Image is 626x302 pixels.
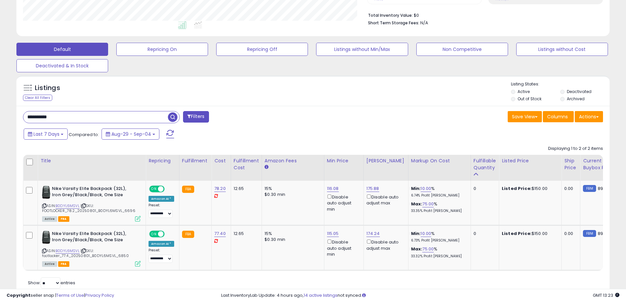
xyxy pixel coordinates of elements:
div: 0 [474,186,494,192]
a: 77.40 [214,230,226,237]
button: Repricing On [116,43,208,56]
b: Min: [411,230,421,237]
a: 14 active listings [304,292,337,298]
a: Terms of Use [56,292,84,298]
small: FBM [583,230,596,237]
div: Preset: [149,203,174,218]
label: Deactivated [567,89,591,94]
div: Displaying 1 to 2 of 2 items [548,146,603,152]
small: Amazon Fees. [265,164,268,170]
div: Listed Price [502,157,559,164]
b: Listed Price: [502,185,532,192]
span: Compared to: [69,131,99,138]
div: $150.00 [502,231,556,237]
button: Non Competitive [416,43,508,56]
span: Show: entries [28,280,75,286]
a: B0DYL6MSVL [56,248,80,254]
span: | SKU: footlocker_77.4_20250801_B0DYL6MSVL_6850 [42,248,129,258]
span: OFF [164,231,174,237]
b: Nike Varsity Elite Backpack (32L), Iron Grey/Black/Black, One Size [52,186,132,199]
div: ASIN: [42,231,141,266]
span: ON [150,186,158,192]
a: B0DYL6MSVL [56,203,80,209]
span: Last 7 Days [34,131,59,137]
div: Title [40,157,143,164]
th: The percentage added to the cost of goods (COGS) that forms the calculator for Min & Max prices. [408,155,471,181]
p: 6.74% Profit [PERSON_NAME] [411,193,466,198]
div: Last InventoryLab Update: 4 hours ago, not synced. [221,292,619,299]
p: 6.73% Profit [PERSON_NAME] [411,238,466,243]
div: seller snap | | [7,292,114,299]
strong: Copyright [7,292,31,298]
div: Fulfillable Quantity [474,157,496,171]
label: Archived [567,96,585,102]
b: Short Term Storage Fees: [368,20,419,26]
a: 78.20 [214,185,226,192]
button: Aug-29 - Sep-04 [102,128,159,140]
button: Repricing Off [216,43,308,56]
b: Max: [411,201,423,207]
div: Current Buybox Price [583,157,617,171]
div: Disable auto adjust max [366,238,403,251]
a: 174.24 [366,230,380,237]
span: All listings currently available for purchase on Amazon [42,261,57,267]
button: Listings without Cost [516,43,608,56]
a: 75.00 [422,246,434,252]
div: Preset: [149,248,174,263]
div: 12.65 [234,186,257,192]
div: ASIN: [42,186,141,221]
div: % [411,186,466,198]
span: OFF [164,186,174,192]
div: % [411,201,466,213]
a: 10.00 [421,230,431,237]
div: Cost [214,157,228,164]
div: % [411,246,466,258]
label: Active [518,89,530,94]
span: 89.99 [598,185,610,192]
div: 15% [265,186,319,192]
div: Disable auto adjust min [327,193,359,212]
div: % [411,231,466,243]
b: Nike Varsity Elite Backpack (32L), Iron Grey/Black/Black, One Size [52,231,132,244]
button: Listings without Min/Max [316,43,408,56]
div: Fulfillment Cost [234,157,259,171]
div: Fulfillment [182,157,209,164]
div: [PERSON_NAME] [366,157,406,164]
span: Columns [547,113,568,120]
div: Markup on Cost [411,157,468,164]
button: Deactivated & In Stock [16,59,108,72]
div: Amazon AI * [149,196,174,202]
div: 15% [265,231,319,237]
span: FBA [58,216,69,222]
span: | SKU: FOOTLOCKER_78.2_20250801_B0DYL6MSVL_6696 [42,203,135,213]
div: Amazon Fees [265,157,321,164]
div: Repricing [149,157,176,164]
span: 89.99 [598,230,610,237]
div: 0.00 [564,231,575,237]
small: FBA [182,231,194,238]
a: 116.08 [327,185,339,192]
b: Max: [411,246,423,252]
div: Min Price [327,157,361,164]
p: 33.35% Profit [PERSON_NAME] [411,209,466,213]
button: Filters [183,111,209,123]
li: $0 [368,11,598,19]
b: Listed Price: [502,230,532,237]
b: Min: [411,185,421,192]
span: FBA [58,261,69,267]
p: 33.32% Profit [PERSON_NAME] [411,254,466,259]
a: 175.88 [366,185,379,192]
small: FBM [583,185,596,192]
div: 0.00 [564,186,575,192]
button: Actions [575,111,603,122]
div: 12.65 [234,231,257,237]
a: 10.00 [421,185,431,192]
div: Ship Price [564,157,577,171]
button: Default [16,43,108,56]
a: 75.00 [422,201,434,207]
small: FBA [182,186,194,193]
div: Clear All Filters [23,95,52,101]
a: 115.05 [327,230,339,237]
button: Columns [543,111,574,122]
label: Out of Stock [518,96,542,102]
